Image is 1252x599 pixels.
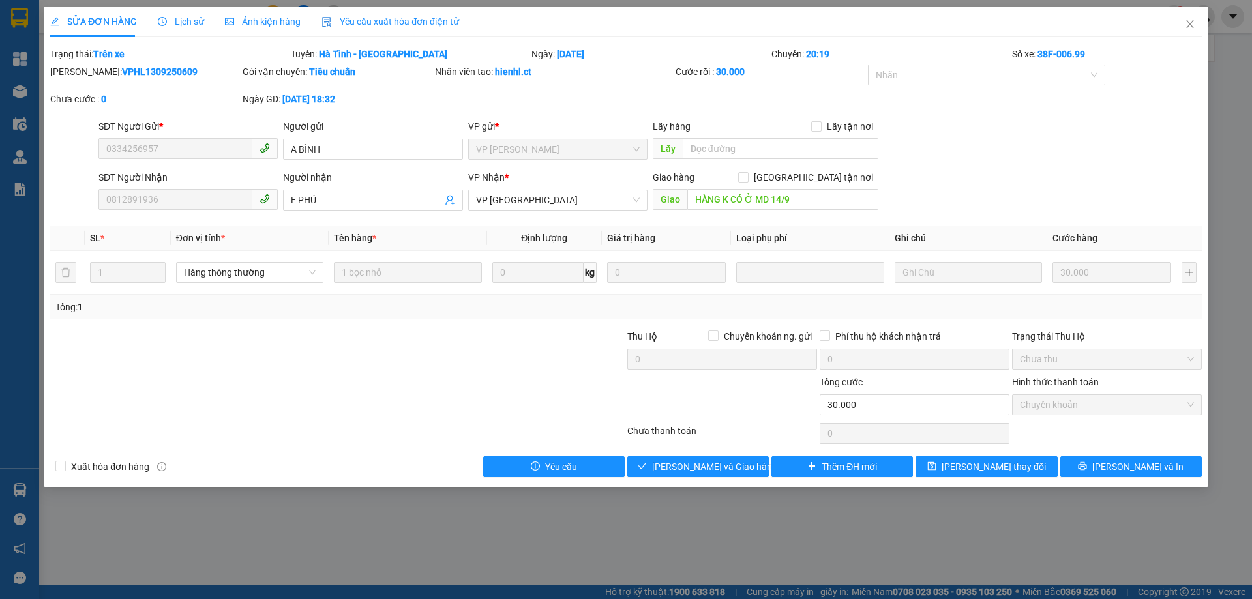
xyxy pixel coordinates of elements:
input: VD: Bàn, Ghế [334,262,481,283]
span: [PERSON_NAME] và Giao hàng [652,460,777,474]
div: Tổng: 1 [55,300,483,314]
input: Ghi Chú [895,262,1042,283]
div: SĐT Người Gửi [98,119,278,134]
span: Phí thu hộ khách nhận trả [830,329,946,343]
span: Xuất hóa đơn hàng [66,460,155,474]
span: phone [260,194,270,204]
span: Thu Hộ [627,331,657,342]
b: Trên xe [93,49,125,59]
span: [GEOGRAPHIC_DATA] tận nơi [749,170,878,184]
span: Thêm ĐH mới [822,460,877,474]
span: Ảnh kiện hàng [225,16,301,27]
span: Hàng thông thường [184,263,316,282]
span: printer [1078,461,1087,472]
button: Close [1172,7,1208,43]
div: Gói vận chuyển: [243,65,432,79]
b: 0 [101,94,106,104]
span: Chưa thu [1020,349,1194,369]
div: VP gửi [468,119,648,134]
th: Loại phụ phí [731,226,889,251]
div: Trạng thái Thu Hộ [1012,329,1202,343]
div: Người gửi [283,119,462,134]
input: Dọc đường [687,189,878,210]
span: picture [225,17,234,26]
b: [DATE] [557,49,584,59]
span: Giao [653,189,687,210]
input: 0 [1052,262,1171,283]
div: Tuyến: [290,47,530,61]
div: Chưa thanh toán [626,424,818,446]
b: Hà Tĩnh - [GEOGRAPHIC_DATA] [319,49,447,59]
button: printer[PERSON_NAME] và In [1060,456,1202,477]
div: Ngày: [530,47,771,61]
div: Cước rồi : [676,65,865,79]
span: SL [90,233,100,243]
div: Ngày GD: [243,92,432,106]
div: Số xe: [1011,47,1203,61]
span: Yêu cầu xuất hóa đơn điện tử [321,16,459,27]
div: [PERSON_NAME]: [50,65,240,79]
div: Chuyến: [770,47,1011,61]
b: Tiêu chuẩn [309,66,355,77]
span: check [638,461,647,472]
div: Chưa cước : [50,92,240,106]
span: Chuyển khoản ng. gửi [719,329,817,343]
span: exclamation-circle [531,461,540,472]
span: edit [50,17,59,26]
span: Tên hàng [334,233,376,243]
label: Hình thức thanh toán [1012,377,1099,387]
b: 20:19 [806,49,829,59]
span: [PERSON_NAME] thay đổi [942,460,1046,474]
span: Lấy tận nơi [822,119,878,134]
span: Cước hàng [1052,233,1097,243]
span: phone [260,143,270,153]
button: plusThêm ĐH mới [771,456,913,477]
span: VP Mỹ Đình [476,190,640,210]
b: hienhl.ct [495,66,531,77]
span: clock-circle [158,17,167,26]
b: 30.000 [716,66,745,77]
span: Lịch sử [158,16,204,27]
button: plus [1182,262,1196,283]
button: check[PERSON_NAME] và Giao hàng [627,456,769,477]
span: info-circle [157,462,166,471]
img: icon [321,17,332,27]
b: [DATE] 18:32 [282,94,335,104]
button: save[PERSON_NAME] thay đổi [916,456,1057,477]
b: VPHL1309250609 [122,66,198,77]
b: 38F-006.99 [1037,49,1085,59]
span: kg [584,262,597,283]
span: [PERSON_NAME] và In [1092,460,1184,474]
div: SĐT Người Nhận [98,170,278,184]
span: Tổng cước [820,377,863,387]
span: Giao hàng [653,172,694,183]
span: close [1185,19,1195,29]
div: Nhân viên tạo: [435,65,673,79]
span: Đơn vị tính [176,233,225,243]
div: Trạng thái: [49,47,290,61]
span: VP Nhận [468,172,505,183]
button: delete [55,262,76,283]
span: Giá trị hàng [607,233,655,243]
button: exclamation-circleYêu cầu [483,456,625,477]
div: Người nhận [283,170,462,184]
span: Định lượng [521,233,567,243]
span: VP Hồng Lĩnh [476,139,640,159]
span: user-add [445,195,455,205]
span: Lấy hàng [653,121,691,132]
span: Chuyển khoản [1020,395,1194,415]
th: Ghi chú [889,226,1047,251]
span: save [927,461,936,472]
span: Yêu cầu [545,460,577,474]
span: plus [807,461,816,472]
span: Lấy [653,138,683,159]
span: SỬA ĐƠN HÀNG [50,16,137,27]
input: 0 [607,262,726,283]
input: Dọc đường [683,138,878,159]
